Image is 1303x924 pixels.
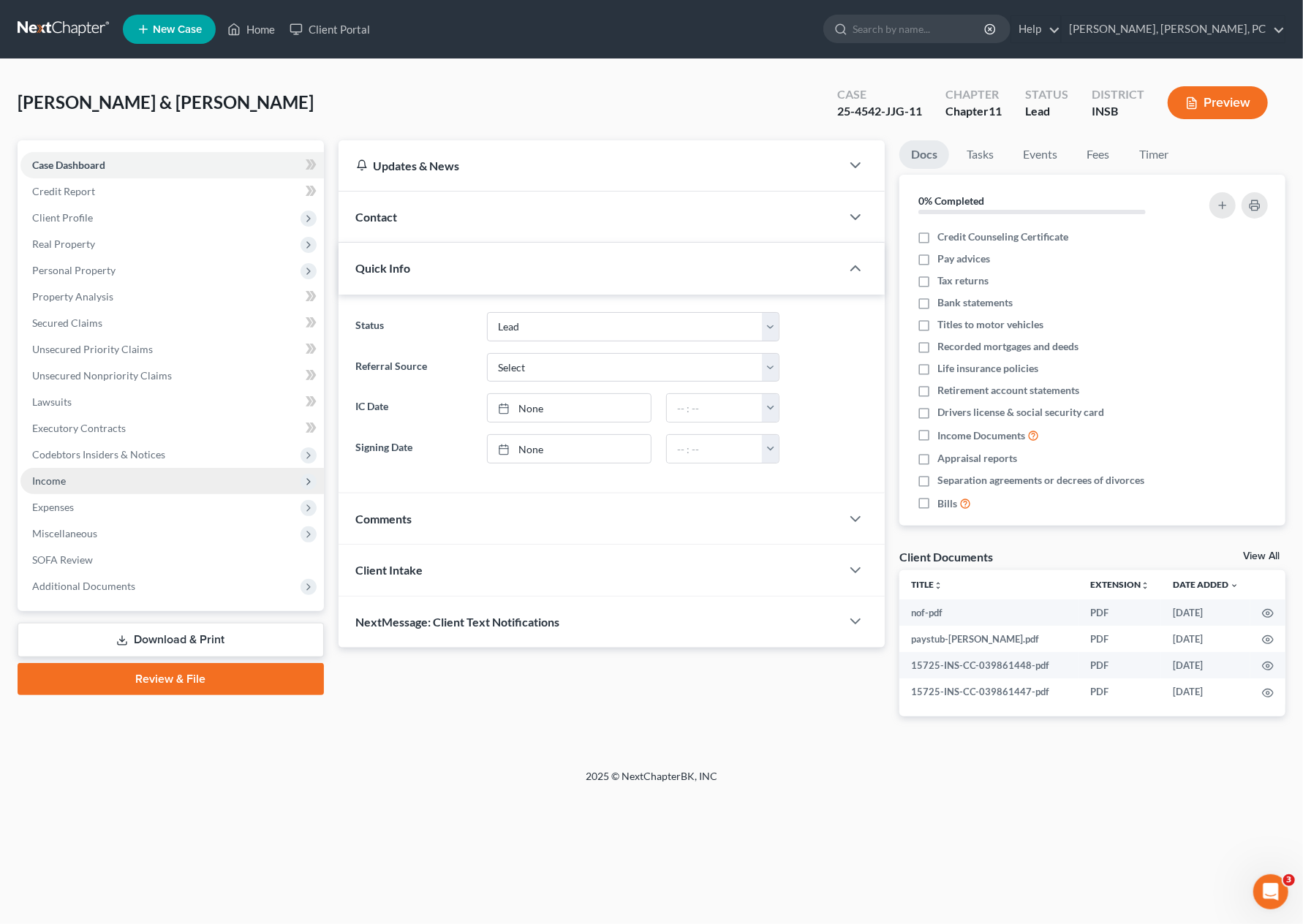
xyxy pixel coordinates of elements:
[1025,103,1068,120] div: Lead
[20,310,324,336] a: Secured Claims
[32,580,135,592] span: Additional Documents
[899,549,993,564] div: Client Documents
[1011,140,1069,169] a: Events
[918,194,984,207] strong: 0% Completed
[32,290,113,303] span: Property Analysis
[20,389,324,415] a: Lawsuits
[1090,579,1149,590] a: Extensionunfold_more
[1253,874,1288,909] iframe: Intercom live chat
[356,563,423,577] span: Client Intake
[356,261,411,275] span: Quick Info
[955,140,1005,169] a: Tasks
[667,435,763,463] input: -- : --
[32,317,102,329] span: Secured Claims
[1075,140,1122,169] a: Fees
[1079,652,1161,678] td: PDF
[1230,581,1239,590] i: expand_more
[937,339,1079,354] span: Recorded mortgages and deeds
[1092,103,1144,120] div: INSB
[899,599,1079,626] td: nof-pdf
[349,353,480,382] label: Referral Source
[937,383,1079,398] span: Retirement account statements
[837,103,922,120] div: 25-4542-JJG-11
[899,678,1079,705] td: 15725-INS-CC-039861447-pdf
[153,24,202,35] span: New Case
[899,652,1079,678] td: 15725-INS-CC-039861448-pdf
[1079,626,1161,652] td: PDF
[349,393,480,423] label: IC Date
[1025,86,1068,103] div: Status
[20,415,324,442] a: Executory Contracts
[20,284,324,310] a: Property Analysis
[934,581,943,590] i: unfold_more
[18,623,324,657] a: Download & Print
[356,615,560,629] span: NextMessage: Client Text Notifications
[945,103,1002,120] div: Chapter
[1141,581,1149,590] i: unfold_more
[937,473,1144,488] span: Separation agreements or decrees of divorces
[911,579,943,590] a: Titleunfold_more
[356,210,398,224] span: Contact
[1011,16,1060,42] a: Help
[32,448,165,461] span: Codebtors Insiders & Notices
[1161,678,1250,705] td: [DATE]
[32,238,95,250] span: Real Property
[32,527,97,539] span: Miscellaneous
[282,16,377,42] a: Client Portal
[937,496,957,511] span: Bills
[32,211,93,224] span: Client Profile
[1168,86,1268,119] button: Preview
[937,317,1043,332] span: Titles to motor vehicles
[1161,626,1250,652] td: [DATE]
[220,16,282,42] a: Home
[937,361,1038,376] span: Life insurance policies
[945,86,1002,103] div: Chapter
[18,663,324,695] a: Review & File
[20,363,324,389] a: Unsecured Nonpriority Claims
[32,474,66,487] span: Income
[32,395,72,408] span: Lawsuits
[32,159,105,171] span: Case Dashboard
[937,451,1017,466] span: Appraisal reports
[1079,678,1161,705] td: PDF
[899,140,949,169] a: Docs
[937,251,990,266] span: Pay advices
[1128,140,1180,169] a: Timer
[667,394,763,422] input: -- : --
[1079,599,1161,626] td: PDF
[20,336,324,363] a: Unsecured Priority Claims
[1161,599,1250,626] td: [DATE]
[32,369,172,382] span: Unsecured Nonpriority Claims
[937,428,1025,443] span: Income Documents
[349,434,480,463] label: Signing Date
[937,295,1013,310] span: Bank statements
[937,405,1104,420] span: Drivers license & social security card
[20,178,324,205] a: Credit Report
[899,626,1079,652] td: paystub-[PERSON_NAME].pdf
[20,152,324,178] a: Case Dashboard
[1062,16,1285,42] a: [PERSON_NAME], [PERSON_NAME], PC
[937,230,1068,244] span: Credit Counseling Certificate
[1173,579,1239,590] a: Date Added expand_more
[488,394,651,422] a: None
[989,104,1002,118] span: 11
[356,158,823,173] div: Updates & News
[853,15,986,42] input: Search by name...
[488,435,651,463] a: None
[1243,551,1280,561] a: View All
[20,547,324,573] a: SOFA Review
[349,312,480,341] label: Status
[32,553,93,566] span: SOFA Review
[32,422,126,434] span: Executory Contracts
[235,769,1068,795] div: 2025 © NextChapterBK, INC
[1283,874,1295,886] span: 3
[1161,652,1250,678] td: [DATE]
[356,512,412,526] span: Comments
[18,91,314,113] span: [PERSON_NAME] & [PERSON_NAME]
[32,501,74,513] span: Expenses
[32,343,153,355] span: Unsecured Priority Claims
[837,86,922,103] div: Case
[1092,86,1144,103] div: District
[937,273,989,288] span: Tax returns
[32,185,95,197] span: Credit Report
